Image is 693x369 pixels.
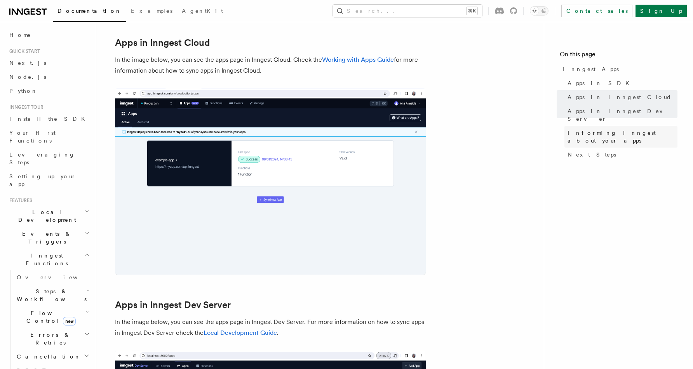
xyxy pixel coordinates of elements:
button: Toggle dark mode [530,6,548,16]
span: Node.js [9,74,46,80]
span: Inngest Apps [563,65,619,73]
button: Errors & Retries [14,328,91,350]
button: Cancellation [14,350,91,364]
span: Local Development [6,208,85,224]
span: Features [6,197,32,204]
a: Apps in Inngest Dev Server [564,104,677,126]
a: Node.js [6,70,91,84]
button: Local Development [6,205,91,227]
button: Inngest Functions [6,249,91,270]
p: In the image below, you can see the apps page in Inngest Dev Server. For more information on how ... [115,317,426,338]
a: Contact sales [561,5,632,17]
span: Overview [17,274,97,280]
a: Sign Up [636,5,687,17]
span: Apps in Inngest Cloud [568,93,672,101]
h4: On this page [560,50,677,62]
a: Apps in Inngest Cloud [564,90,677,104]
span: Cancellation [14,353,81,360]
a: Local Development Guide [204,329,277,336]
a: Documentation [53,2,126,22]
button: Search...⌘K [333,5,482,17]
span: Documentation [57,8,122,14]
span: Errors & Retries [14,331,84,346]
a: Your first Functions [6,126,91,148]
a: Apps in Inngest Cloud [115,37,210,48]
a: Examples [126,2,177,21]
span: AgentKit [182,8,223,14]
span: Install the SDK [9,116,90,122]
a: Leveraging Steps [6,148,91,169]
span: Inngest Functions [6,252,84,267]
span: Setting up your app [9,173,76,187]
span: Next.js [9,60,46,66]
a: Informing Inngest about your apps [564,126,677,148]
span: Next Steps [568,151,616,158]
p: In the image below, you can see the apps page in Inngest Cloud. Check the for more information ab... [115,54,426,76]
button: Events & Triggers [6,227,91,249]
a: Setting up your app [6,169,91,191]
span: Examples [131,8,172,14]
span: Apps in SDK [568,79,634,87]
a: Next Steps [564,148,677,162]
span: Events & Triggers [6,230,85,245]
span: Steps & Workflows [14,287,87,303]
span: new [63,317,76,325]
img: Inngest Cloud screen with apps [115,89,426,275]
a: Home [6,28,91,42]
kbd: ⌘K [467,7,477,15]
a: Inngest Apps [560,62,677,76]
a: Apps in SDK [564,76,677,90]
a: Apps in Inngest Dev Server [115,299,231,310]
a: Working with Apps Guide [322,56,394,63]
span: Leveraging Steps [9,151,75,165]
a: Install the SDK [6,112,91,126]
span: Your first Functions [9,130,56,144]
span: Python [9,88,38,94]
span: Inngest tour [6,104,44,110]
a: Next.js [6,56,91,70]
a: AgentKit [177,2,228,21]
span: Home [9,31,31,39]
button: Flow Controlnew [14,306,91,328]
span: Apps in Inngest Dev Server [568,107,677,123]
a: Overview [14,270,91,284]
span: Quick start [6,48,40,54]
button: Steps & Workflows [14,284,91,306]
span: Flow Control [14,309,85,325]
span: Informing Inngest about your apps [568,129,677,144]
a: Python [6,84,91,98]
